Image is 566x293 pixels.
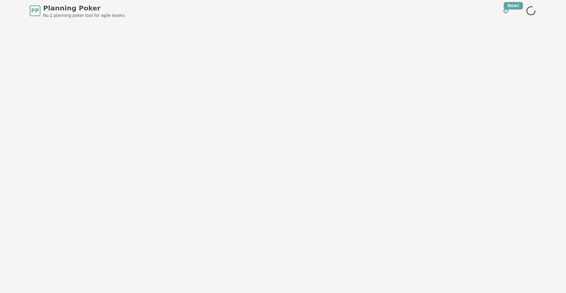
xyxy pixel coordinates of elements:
a: PPPlanning PokerNo.1 planning poker tool for agile teams [30,3,125,18]
span: Planning Poker [43,3,125,13]
span: No.1 planning poker tool for agile teams [43,13,125,18]
span: PP [31,7,39,15]
div: New! [504,2,523,9]
button: New! [500,5,512,17]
